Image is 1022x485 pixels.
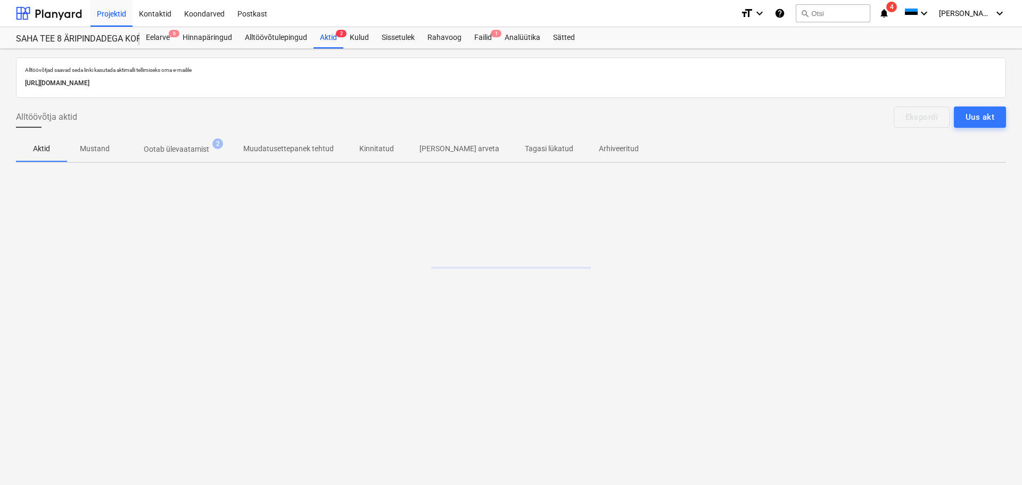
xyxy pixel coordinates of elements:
[421,27,468,48] a: Rahavoog
[774,7,785,20] i: Abikeskus
[16,111,77,124] span: Alltöövõtja aktid
[969,434,1022,485] iframe: Chat Widget
[139,27,176,48] a: Eelarve6
[29,143,54,154] p: Aktid
[939,9,992,18] span: [PERSON_NAME]
[879,7,889,20] i: notifications
[468,27,498,48] div: Failid
[25,78,997,89] p: [URL][DOMAIN_NAME]
[314,27,343,48] div: Aktid
[238,27,314,48] a: Alltöövõtulepingud
[314,27,343,48] a: Aktid2
[547,27,581,48] a: Sätted
[886,2,897,12] span: 4
[796,4,870,22] button: Otsi
[80,143,110,154] p: Mustand
[176,27,238,48] a: Hinnapäringud
[599,143,639,154] p: Arhiveeritud
[25,67,997,73] p: Alltöövõtjad saavad seda linki kasutada aktimalli tellimiseks oma e-mailile
[169,30,179,37] span: 6
[993,7,1006,20] i: keyboard_arrow_down
[954,106,1006,128] button: Uus akt
[498,27,547,48] a: Analüütika
[525,143,573,154] p: Tagasi lükatud
[375,27,421,48] a: Sissetulek
[740,7,753,20] i: format_size
[144,144,209,155] p: Ootab ülevaatamist
[491,30,501,37] span: 1
[801,9,809,18] span: search
[343,27,375,48] a: Kulud
[336,30,347,37] span: 2
[468,27,498,48] a: Failid1
[16,34,127,45] div: SAHA TEE 8 ÄRIPINDADEGA KORTERMAJA
[212,138,223,149] span: 2
[918,7,930,20] i: keyboard_arrow_down
[419,143,499,154] p: [PERSON_NAME] arveta
[139,27,176,48] div: Eelarve
[359,143,394,154] p: Kinnitatud
[753,7,766,20] i: keyboard_arrow_down
[243,143,334,154] p: Muudatusettepanek tehtud
[966,110,994,124] div: Uus akt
